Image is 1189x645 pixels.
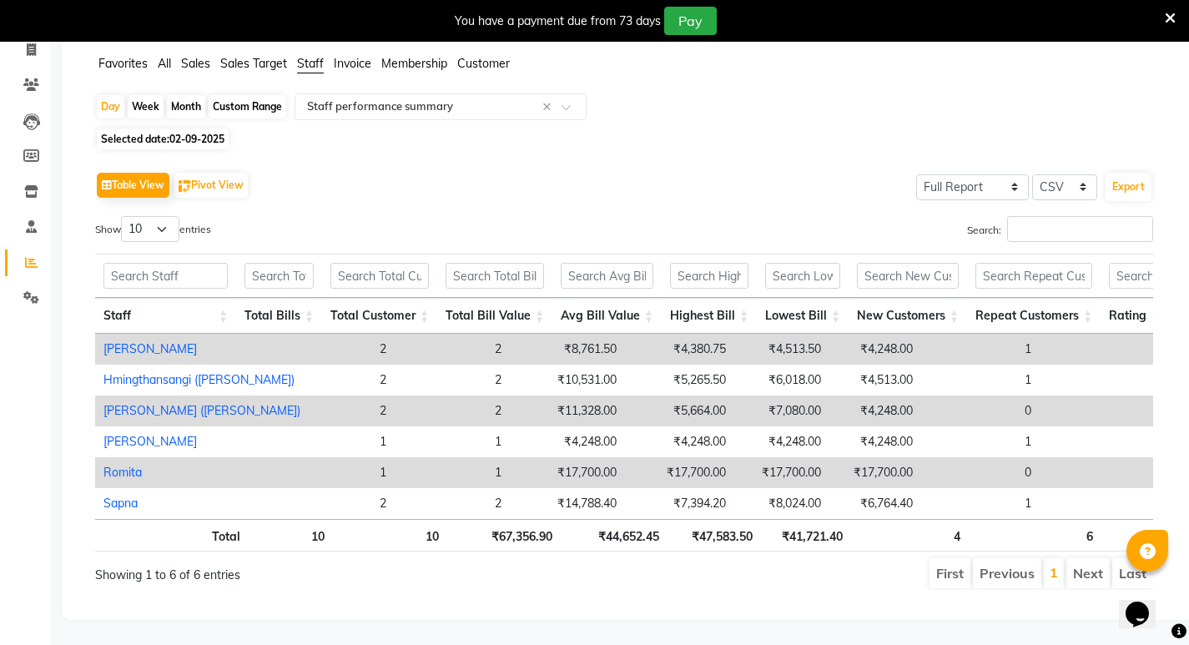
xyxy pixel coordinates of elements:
[921,334,1040,365] td: 1
[625,426,734,457] td: ₹4,248.00
[446,263,544,289] input: Search Total Bill Value
[664,7,717,35] button: Pay
[236,298,322,334] th: Total Bills: activate to sort column ascending
[1106,173,1151,201] button: Export
[561,519,668,552] th: ₹44,652.45
[395,365,510,396] td: 2
[333,519,447,552] th: 10
[921,488,1040,519] td: 1
[510,426,625,457] td: ₹4,248.00
[625,365,734,396] td: ₹5,265.50
[309,334,395,365] td: 2
[121,216,179,242] select: Showentries
[309,488,395,519] td: 2
[1040,396,1173,426] td: 2
[921,457,1040,488] td: 0
[97,95,124,118] div: Day
[510,396,625,426] td: ₹11,328.00
[455,13,661,30] div: You have a payment due from 73 days
[457,56,510,71] span: Customer
[179,180,191,193] img: pivot.png
[1119,578,1172,628] iframe: chat widget
[95,216,211,242] label: Show entries
[969,519,1101,552] th: 6
[395,396,510,426] td: 2
[668,519,761,552] th: ₹47,583.50
[103,434,197,449] a: [PERSON_NAME]
[975,263,1092,289] input: Search Repeat Customers
[381,56,447,71] span: Membership
[829,396,921,426] td: ₹4,248.00
[244,263,314,289] input: Search Total Bills
[103,372,295,387] a: Hmingthansangi ([PERSON_NAME])
[1109,263,1160,289] input: Search Rating
[734,396,829,426] td: ₹7,080.00
[128,95,164,118] div: Week
[98,56,148,71] span: Favorites
[921,426,1040,457] td: 1
[103,496,138,511] a: Sapna
[309,426,395,457] td: 1
[249,519,333,552] th: 10
[625,457,734,488] td: ₹17,700.00
[158,56,171,71] span: All
[103,403,300,418] a: [PERSON_NAME] ([PERSON_NAME])
[542,98,557,116] span: Clear all
[309,457,395,488] td: 1
[97,128,229,149] span: Selected date:
[552,298,662,334] th: Avg Bill Value: activate to sort column ascending
[297,56,324,71] span: Staff
[757,298,849,334] th: Lowest Bill: activate to sort column ascending
[1040,365,1173,396] td: 1
[1040,457,1173,488] td: 1
[734,488,829,519] td: ₹8,024.00
[625,334,734,365] td: ₹4,380.75
[1050,564,1058,581] a: 1
[510,334,625,365] td: ₹8,761.50
[181,56,210,71] span: Sales
[1007,216,1153,242] input: Search:
[447,519,560,552] th: ₹67,356.90
[510,365,625,396] td: ₹10,531.00
[829,426,921,457] td: ₹4,248.00
[174,173,248,198] button: Pivot View
[849,298,967,334] th: New Customers: activate to sort column ascending
[169,133,224,145] span: 02-09-2025
[209,95,286,118] div: Custom Range
[167,95,205,118] div: Month
[734,365,829,396] td: ₹6,018.00
[95,557,521,584] div: Showing 1 to 6 of 6 entries
[625,396,734,426] td: ₹5,664.00
[857,263,959,289] input: Search New Customers
[103,465,142,480] a: Romita
[1040,488,1173,519] td: 1
[670,263,748,289] input: Search Highest Bill
[1040,426,1173,457] td: 0
[322,298,437,334] th: Total Customer: activate to sort column ascending
[921,365,1040,396] td: 1
[829,488,921,519] td: ₹6,764.40
[921,396,1040,426] td: 0
[662,298,757,334] th: Highest Bill: activate to sort column ascending
[103,341,197,356] a: [PERSON_NAME]
[309,365,395,396] td: 2
[510,457,625,488] td: ₹17,700.00
[510,488,625,519] td: ₹14,788.40
[1040,334,1173,365] td: 1
[437,298,552,334] th: Total Bill Value: activate to sort column ascending
[220,56,287,71] span: Sales Target
[829,334,921,365] td: ₹4,248.00
[734,334,829,365] td: ₹4,513.50
[395,488,510,519] td: 2
[95,298,236,334] th: Staff: activate to sort column ascending
[309,396,395,426] td: 2
[734,426,829,457] td: ₹4,248.00
[334,56,371,71] span: Invoice
[967,216,1153,242] label: Search:
[395,334,510,365] td: 2
[625,488,734,519] td: ₹7,394.20
[851,519,969,552] th: 4
[765,263,840,289] input: Search Lowest Bill
[734,457,829,488] td: ₹17,700.00
[395,426,510,457] td: 1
